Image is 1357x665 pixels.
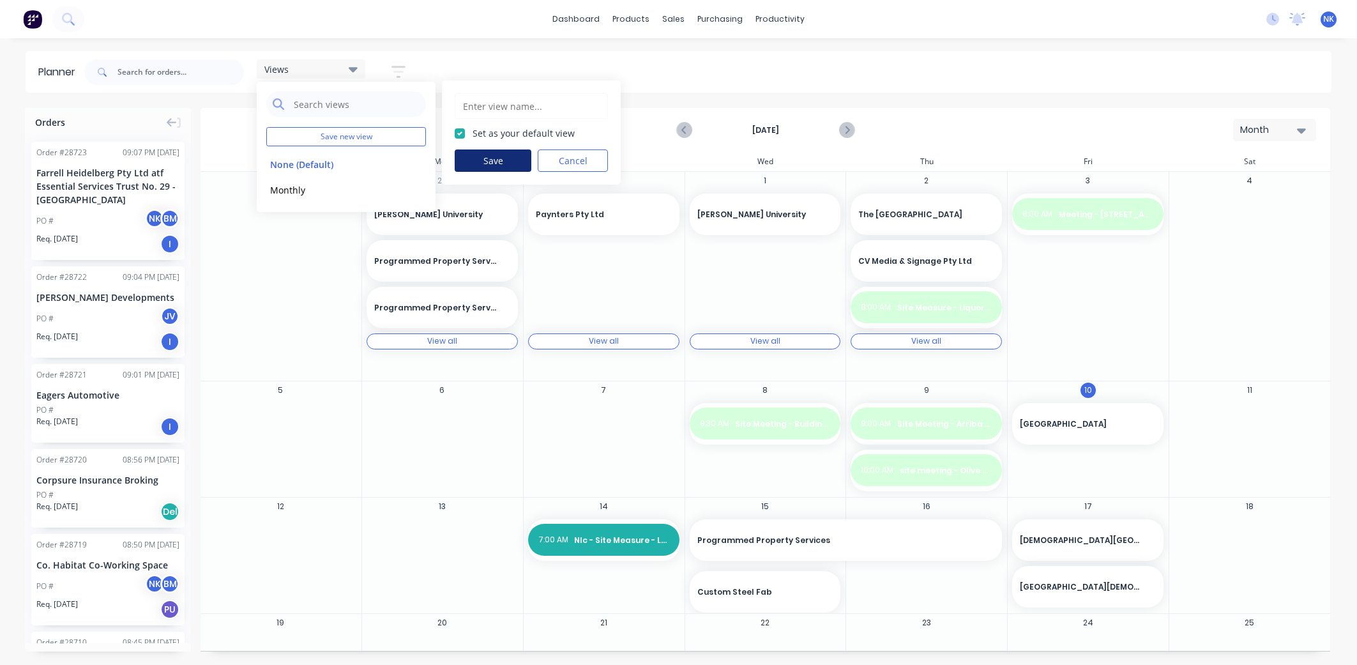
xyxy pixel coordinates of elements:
span: Views [264,63,289,76]
div: View all [750,337,780,346]
div: sales [656,10,691,29]
button: 7 [596,383,611,398]
div: Programmed Property Services [690,519,1003,561]
button: 22 [757,615,773,631]
button: 14 [596,499,611,514]
span: Programmed Property Services [374,256,497,267]
div: Programmed Property Services [367,240,518,282]
span: 9:30 AM [700,418,729,430]
button: 6 [434,383,450,398]
span: site meeting - Olive Branch Quilts [900,465,992,477]
div: Eagers Automotive [36,388,179,402]
button: 5 [273,383,288,398]
span: Programmed Property Services [697,535,965,546]
span: Site Measure - Liquor Legends [897,302,992,314]
button: Save [455,149,531,172]
div: Order # 28723 [36,147,87,158]
div: 8:00 AMMeeting - [STREET_ADDRESS] [1012,194,1164,235]
div: View all [911,337,941,346]
div: Fri [1007,152,1169,171]
div: Custom Steel Fab [690,571,841,613]
div: PO # [36,215,54,227]
button: 15 [757,499,773,514]
div: PO # [36,581,54,592]
div: NK [145,574,164,593]
span: 7:00 AM [538,534,568,546]
span: Custom Steel Fab [697,586,820,598]
div: 08:45 PM [DATE] [123,637,179,648]
div: 7:00 AMNIc - Site Measure - LANGTREES MACHINERY Digger [528,519,679,561]
span: Req. [DATE] [36,331,78,342]
button: 17 [1080,499,1096,514]
div: Del [160,502,179,521]
span: Req. [DATE] [36,233,78,245]
button: 8 [757,383,773,398]
span: [GEOGRAPHIC_DATA][DEMOGRAPHIC_DATA] [1020,581,1142,593]
div: products [606,10,656,29]
div: Sat [1169,152,1330,171]
div: 09:07 PM [DATE] [123,147,179,158]
span: NK [1323,13,1334,25]
input: Search for orders... [118,59,244,85]
span: [GEOGRAPHIC_DATA] [1020,418,1142,430]
div: [PERSON_NAME] University [367,194,518,235]
div: [GEOGRAPHIC_DATA] [1012,403,1164,445]
button: 11 [1242,383,1257,398]
div: Co. Habitat Co-Working Space [36,558,179,572]
span: Req. [DATE] [36,599,78,610]
button: 19 [273,615,288,631]
span: CV Media & Signage Pty Ltd [858,256,981,267]
span: 8:00 AM [861,302,891,314]
div: PO # [36,489,54,501]
span: NIc - Site Measure - LANGTREES MACHINERY Digger [574,535,669,546]
div: 10:00 AMsite meeting - Olive Branch Quilts [851,450,1002,491]
div: NK [145,209,164,228]
button: Next page [839,122,854,138]
div: CV Media & Signage Pty Ltd [851,240,1002,282]
div: I [160,332,179,351]
div: View all [427,337,457,346]
div: PO # [36,404,54,416]
div: Order # 28721 [36,369,87,381]
div: View all [589,337,619,346]
div: PU [160,600,179,619]
button: Month [1233,119,1316,141]
span: Paynters Pty Ltd [536,209,658,220]
span: The [GEOGRAPHIC_DATA] [858,209,981,220]
button: None (Default) [266,157,402,171]
button: 12 [273,499,288,514]
span: 10:00 AM [861,464,893,477]
button: 2 [919,173,934,188]
div: 8:00 AMSite Measure - Liquor Legends [851,287,1002,328]
button: 4 [1242,173,1257,188]
span: Site Meeting - Building 502 [735,418,830,430]
div: [PERSON_NAME] Developments [36,291,179,304]
input: Search views [292,91,420,117]
div: Programmed Property Services [367,287,518,328]
div: The [GEOGRAPHIC_DATA] [851,194,1002,235]
div: BM [160,574,179,593]
div: JV [160,307,179,326]
div: [PERSON_NAME] University [690,194,841,235]
div: Farrell Heidelberg Pty Ltd atf Essential Services Trust No. 29 - [GEOGRAPHIC_DATA] [36,166,179,206]
button: Save new view [266,127,426,146]
button: 21 [596,615,611,631]
div: Planner [38,65,82,80]
div: Order # 28719 [36,539,87,551]
div: 9:30 AMSite Meeting - Building 502 [690,403,841,445]
div: Month [1240,123,1299,137]
span: Site Meeting - Arriba ([PERSON_NAME] - 0436 349 553) [897,418,992,430]
span: Programmed Property Services [374,302,497,314]
div: I [160,417,179,436]
button: 18 [1242,499,1257,514]
div: 08:50 PM [DATE] [123,539,179,551]
div: Order # 28710 [36,637,87,648]
div: PO # [36,313,54,325]
button: 23 [919,615,934,631]
button: Monthly [266,182,402,197]
div: Thu [845,152,1007,171]
span: [DEMOGRAPHIC_DATA][GEOGRAPHIC_DATA] [1020,535,1142,546]
img: Factory [23,10,42,29]
div: [DEMOGRAPHIC_DATA][GEOGRAPHIC_DATA] [1012,519,1164,561]
a: dashboard [546,10,606,29]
